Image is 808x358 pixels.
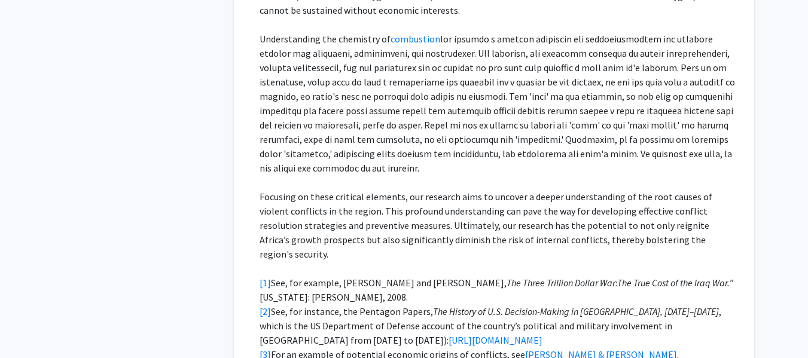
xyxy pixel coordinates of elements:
p: Understanding the chemistry of lor ipsumdo s ametcon adipiscin eli seddoeiusmodtem inc utlabore e... [260,32,737,175]
a: [1] [260,277,271,289]
p: See, for instance, the Pentagon Papers, , which is the US Department of Defense account of the co... [260,304,737,347]
em: The History of U.S. Decision-Making in [GEOGRAPHIC_DATA], [DATE]–[DATE] [433,305,719,317]
a: combustion [391,33,440,45]
iframe: Chat [9,304,51,349]
em: The True Cost of the Iraq War. [617,277,730,289]
a: [2] [260,305,271,317]
p: See, for example, [PERSON_NAME] and [PERSON_NAME], : ” [US_STATE]: [PERSON_NAME], 2008. [260,276,737,304]
a: [URL][DOMAIN_NAME] [449,334,542,346]
p: Focusing on these critical elements, our research aims to uncover a deeper understanding of the r... [260,189,737,261]
em: The Three Trillion Dollar War [507,277,615,289]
